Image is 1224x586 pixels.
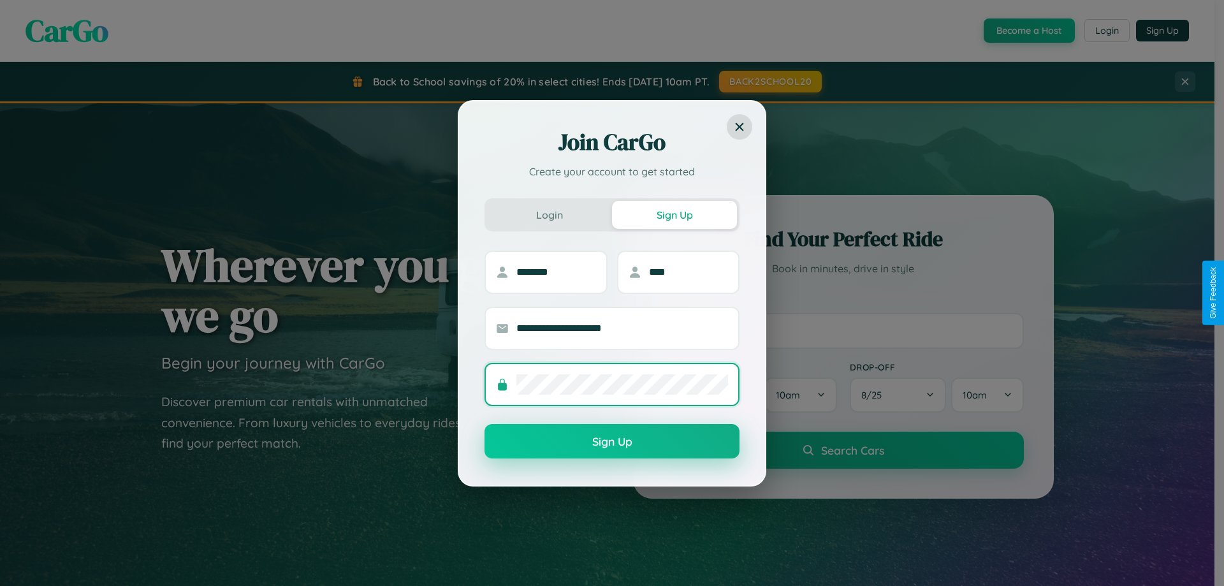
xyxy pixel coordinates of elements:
[612,201,737,229] button: Sign Up
[1209,267,1218,319] div: Give Feedback
[487,201,612,229] button: Login
[484,127,739,157] h2: Join CarGo
[484,424,739,458] button: Sign Up
[484,164,739,179] p: Create your account to get started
